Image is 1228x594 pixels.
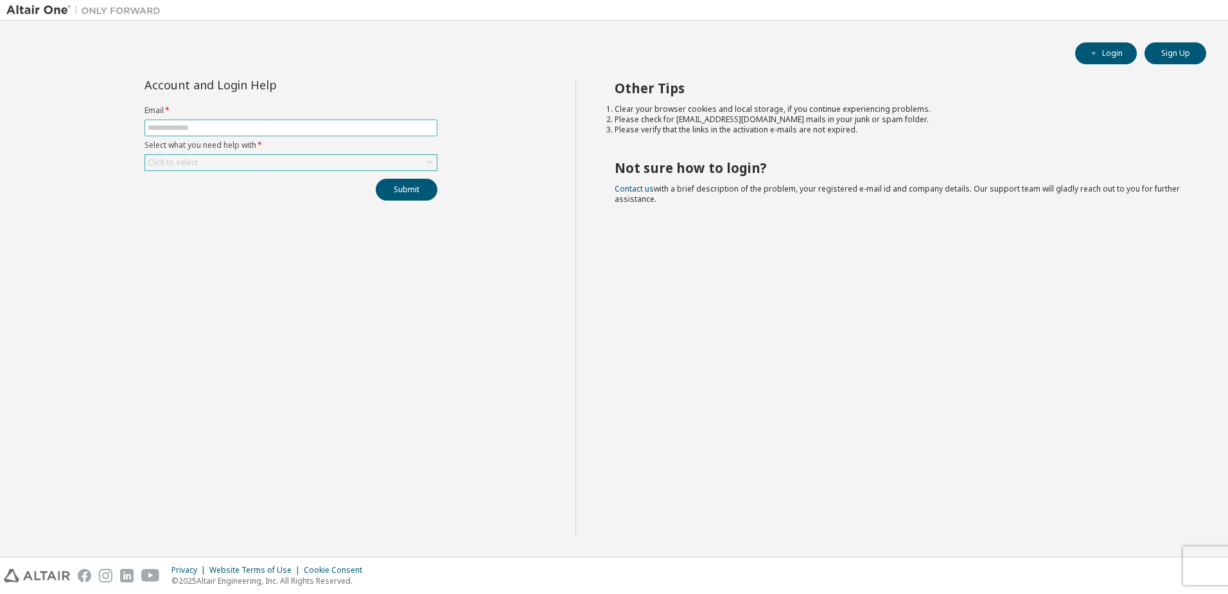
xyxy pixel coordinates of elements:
li: Clear your browser cookies and local storage, if you continue experiencing problems. [615,104,1184,114]
p: © 2025 Altair Engineering, Inc. All Rights Reserved. [171,575,370,586]
h2: Other Tips [615,80,1184,96]
div: Click to select [145,155,437,170]
img: Altair One [6,4,167,17]
button: Sign Up [1145,42,1206,64]
button: Login [1075,42,1137,64]
img: altair_logo.svg [4,569,70,582]
li: Please verify that the links in the activation e-mails are not expired. [615,125,1184,135]
img: youtube.svg [141,569,160,582]
div: Website Terms of Use [209,565,304,575]
div: Account and Login Help [145,80,379,90]
h2: Not sure how to login? [615,159,1184,176]
div: Click to select [148,157,198,168]
li: Please check for [EMAIL_ADDRESS][DOMAIN_NAME] mails in your junk or spam folder. [615,114,1184,125]
label: Select what you need help with [145,140,437,150]
label: Email [145,105,437,116]
div: Privacy [171,565,209,575]
button: Submit [376,179,437,201]
img: instagram.svg [99,569,112,582]
img: linkedin.svg [120,569,134,582]
div: Cookie Consent [304,565,370,575]
a: Contact us [615,183,654,194]
span: with a brief description of the problem, your registered e-mail id and company details. Our suppo... [615,183,1180,204]
img: facebook.svg [78,569,91,582]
